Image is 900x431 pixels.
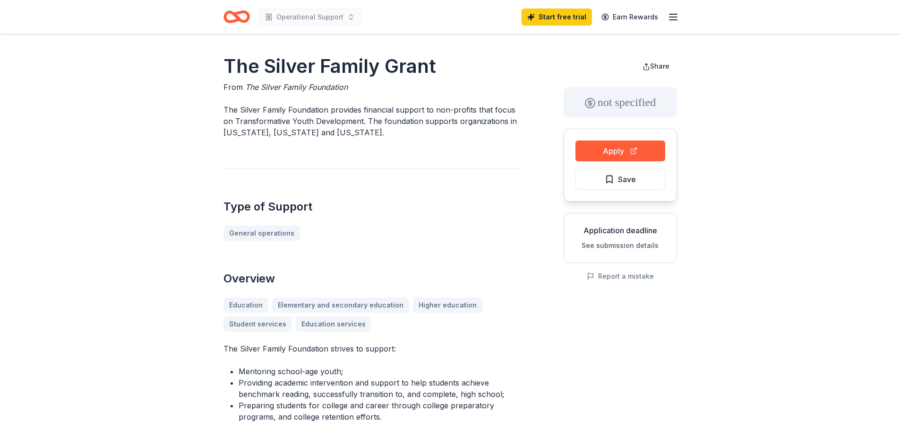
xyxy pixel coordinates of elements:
li: Mentoring school-age youth; [239,366,518,377]
p: The Silver Family Foundation strives to support: [223,343,518,354]
button: Apply [575,141,665,161]
a: Start free trial [522,9,592,26]
div: not specified [564,87,677,117]
li: Preparing students for college and career through college preparatory programs, and college reten... [239,400,518,422]
a: General operations [223,226,300,241]
button: Save [575,169,665,190]
a: Home [223,6,250,28]
a: Earn Rewards [596,9,664,26]
li: Providing academic intervention and support to help students achieve benchmark reading, successfu... [239,377,518,400]
span: Operational Support [276,11,343,23]
h1: The Silver Family Grant [223,53,518,79]
button: Operational Support [257,8,362,26]
div: From [223,81,518,93]
span: The Silver Family Foundation [245,82,348,92]
span: Share [650,62,669,70]
div: Application deadline [572,225,669,236]
button: See submission details [582,240,659,251]
h2: Type of Support [223,199,518,214]
button: Report a mistake [587,271,654,282]
p: The Silver Family Foundation provides financial support to non-profits that focus on Transformati... [223,104,518,138]
span: Save [618,173,636,185]
button: Share [635,57,677,76]
h2: Overview [223,271,518,286]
